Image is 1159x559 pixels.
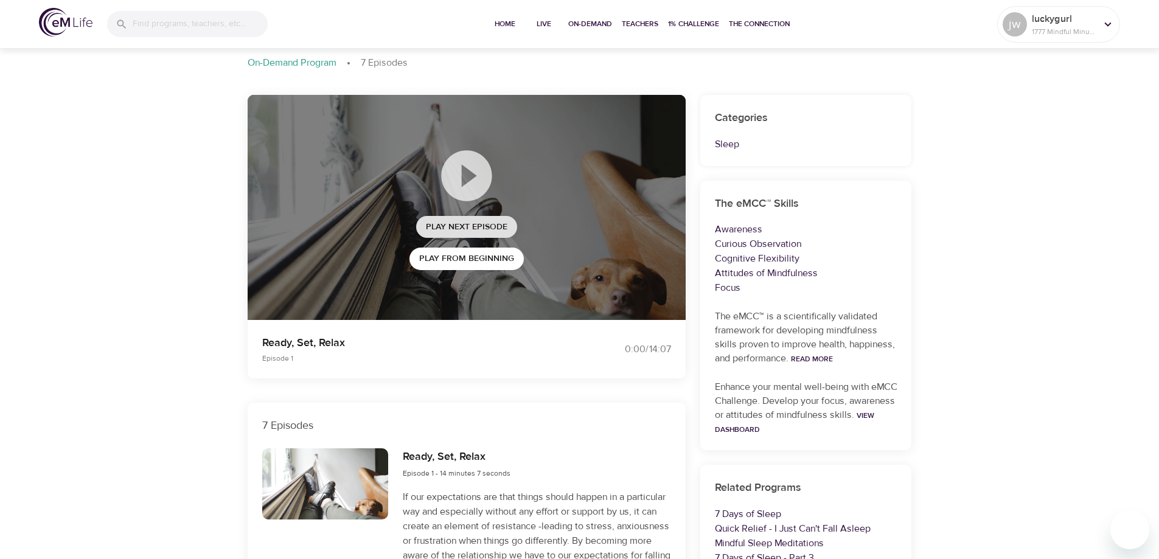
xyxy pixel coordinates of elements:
[490,18,520,30] span: Home
[1032,12,1096,26] p: luckygurl
[715,508,781,520] a: 7 Days of Sleep
[580,342,671,356] div: 0:00 / 14:07
[419,251,514,266] span: Play from beginning
[133,11,268,37] input: Find programs, teachers, etc...
[715,222,897,237] p: Awareness
[1110,510,1149,549] iframe: Button to launch messaging window
[668,18,719,30] span: 1% Challenge
[39,8,92,36] img: logo
[529,18,559,30] span: Live
[568,18,612,30] span: On-Demand
[622,18,658,30] span: Teachers
[262,335,565,351] p: Ready, Set, Relax
[715,280,897,295] p: Focus
[729,18,790,30] span: The Connection
[262,353,565,364] p: Episode 1
[403,448,510,466] h6: Ready, Set, Relax
[715,237,897,251] p: Curious Observation
[409,248,524,270] button: Play from beginning
[1032,26,1096,37] p: 1777 Mindful Minutes
[426,220,507,235] span: Play Next Episode
[262,417,671,434] p: 7 Episodes
[715,310,897,366] p: The eMCC™ is a scientifically validated framework for developing mindfulness skills proven to imp...
[715,380,897,436] p: Enhance your mental well-being with eMCC Challenge. Develop your focus, awareness or attitudes of...
[715,537,824,549] a: Mindful Sleep Meditations
[1003,12,1027,36] div: jw
[416,216,517,238] button: Play Next Episode
[715,137,897,151] p: Sleep
[791,354,833,364] a: Read More
[248,56,912,71] nav: breadcrumb
[248,56,336,70] p: On-Demand Program
[715,251,897,266] p: Cognitive Flexibility
[715,195,897,213] h6: The eMCC™ Skills
[715,266,897,280] p: Attitudes of Mindfulness
[715,523,871,535] a: Quick Relief - I Just Can't Fall Asleep
[715,411,874,434] a: View Dashboard
[361,56,408,70] p: 7 Episodes
[403,468,510,478] span: Episode 1 - 14 minutes 7 seconds
[715,479,897,497] h6: Related Programs
[715,109,897,127] h6: Categories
